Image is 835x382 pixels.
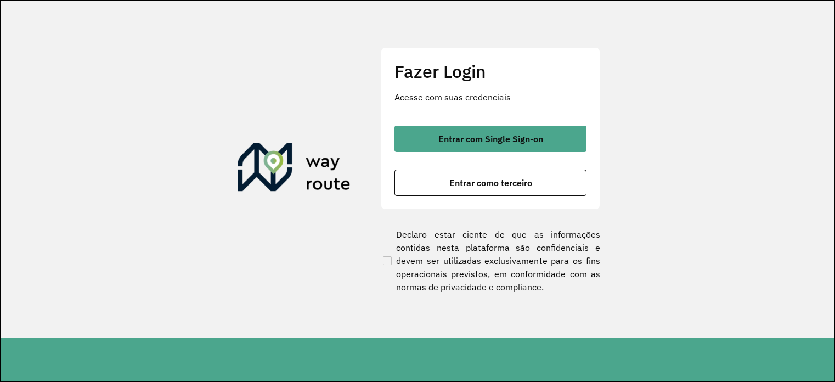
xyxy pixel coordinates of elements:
button: button [394,170,586,196]
img: Roteirizador AmbevTech [238,143,351,195]
label: Declaro estar ciente de que as informações contidas nesta plataforma são confidenciais e devem se... [381,228,600,294]
p: Acesse com suas credenciais [394,91,586,104]
h2: Fazer Login [394,61,586,82]
span: Entrar como terceiro [449,178,532,187]
span: Entrar com Single Sign-on [438,134,543,143]
button: button [394,126,586,152]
